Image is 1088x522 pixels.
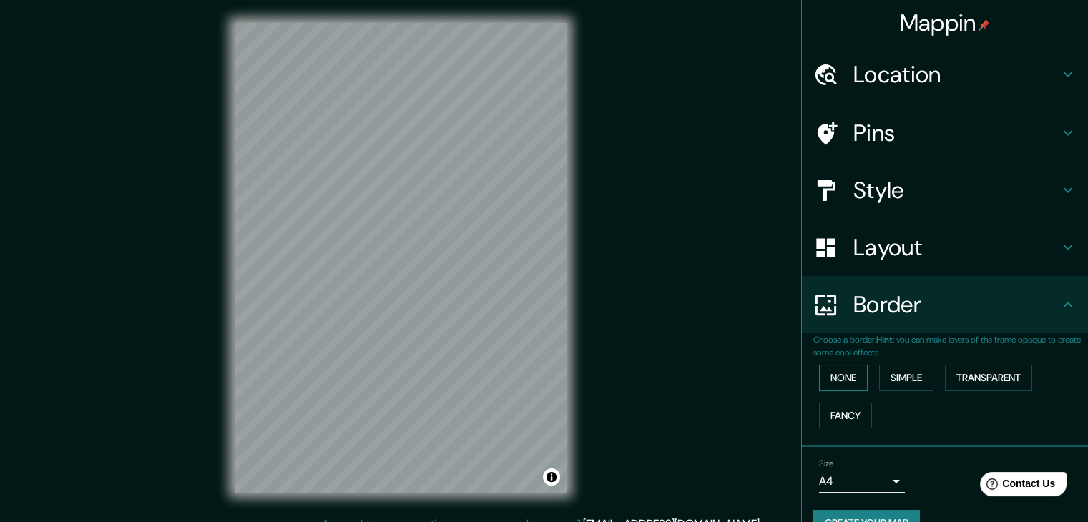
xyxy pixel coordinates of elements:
[853,119,1059,147] h4: Pins
[853,60,1059,89] h4: Location
[853,176,1059,205] h4: Style
[900,9,991,37] h4: Mappin
[979,19,990,31] img: pin-icon.png
[819,365,868,391] button: None
[853,290,1059,319] h4: Border
[819,403,872,429] button: Fancy
[802,46,1088,103] div: Location
[813,333,1088,359] p: Choose a border. : you can make layers of the frame opaque to create some cool effects.
[543,468,560,486] button: Toggle attribution
[802,104,1088,162] div: Pins
[802,162,1088,219] div: Style
[961,466,1072,506] iframe: Help widget launcher
[819,470,905,493] div: A4
[819,458,834,470] label: Size
[879,365,933,391] button: Simple
[876,334,893,345] b: Hint
[945,365,1032,391] button: Transparent
[853,233,1059,262] h4: Layout
[802,219,1088,276] div: Layout
[802,276,1088,333] div: Border
[235,23,567,493] canvas: Map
